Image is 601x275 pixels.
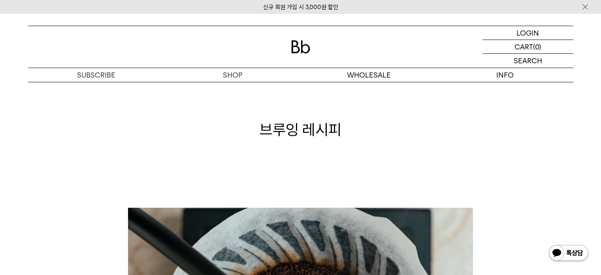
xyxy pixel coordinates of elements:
[437,68,573,82] p: INFO
[533,40,541,53] p: (0)
[291,40,310,53] img: 로고
[482,40,573,54] a: CART (0)
[301,68,437,82] p: WHOLESALE
[164,68,301,82] a: SHOP
[514,40,533,53] p: CART
[28,119,573,140] h1: 브루잉 레시피
[482,26,573,40] a: LOGIN
[28,68,164,82] a: SUBSCRIBE
[263,4,338,11] a: 신규 회원 가입 시 3,000원 할인
[514,54,542,68] p: SEARCH
[548,244,589,263] img: 카카오톡 채널 1:1 채팅 버튼
[516,26,539,40] p: LOGIN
